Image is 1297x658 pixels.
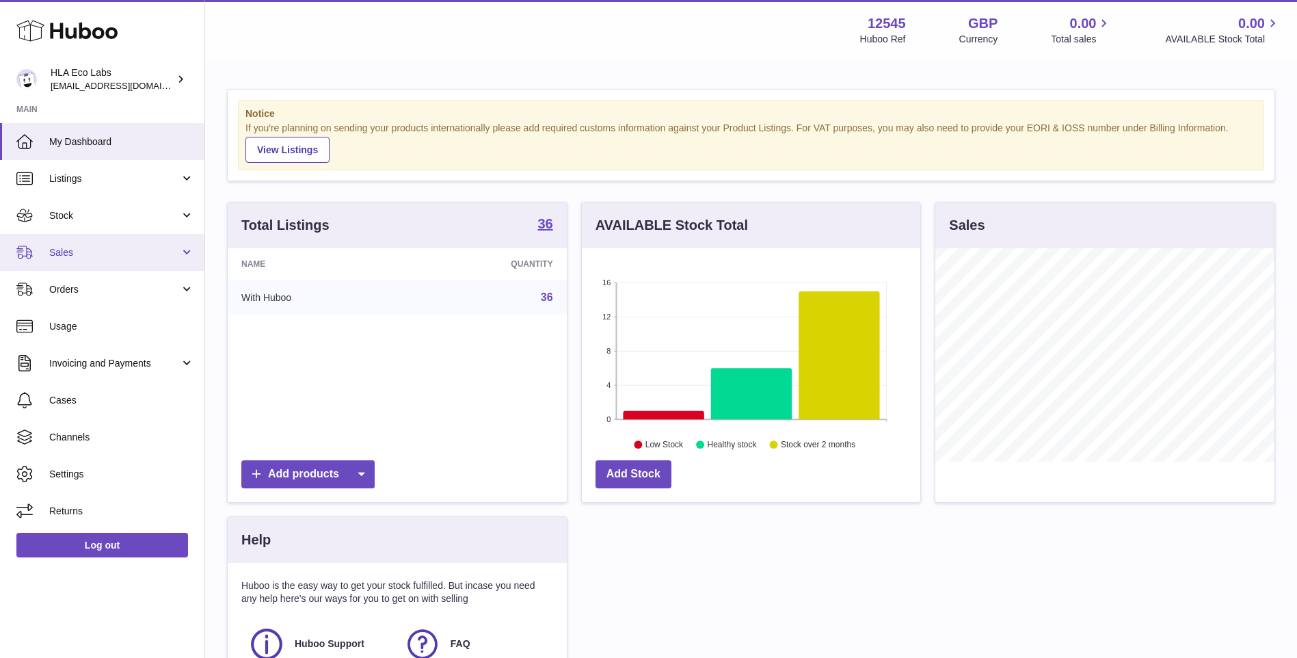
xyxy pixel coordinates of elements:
[49,209,180,222] span: Stock
[49,283,180,296] span: Orders
[868,14,906,33] strong: 12545
[645,440,684,449] text: Low Stock
[596,216,748,235] h3: AVAILABLE Stock Total
[49,431,194,444] span: Channels
[49,468,194,481] span: Settings
[51,66,174,92] div: HLA Eco Labs
[959,33,998,46] div: Currency
[49,172,180,185] span: Listings
[49,394,194,407] span: Cases
[241,579,553,605] p: Huboo is the easy way to get your stock fulfilled. But incase you need any help here's our ways f...
[245,137,330,163] a: View Listings
[606,415,611,423] text: 0
[241,531,271,549] h3: Help
[781,440,855,449] text: Stock over 2 months
[51,80,201,91] span: [EMAIL_ADDRESS][DOMAIN_NAME]
[49,505,194,518] span: Returns
[241,460,375,488] a: Add products
[295,637,364,650] span: Huboo Support
[707,440,757,449] text: Healthy stock
[949,216,985,235] h3: Sales
[541,291,553,303] a: 36
[241,216,330,235] h3: Total Listings
[602,278,611,287] text: 16
[1165,14,1281,46] a: 0.00 AVAILABLE Stock Total
[16,533,188,557] a: Log out
[245,122,1257,163] div: If you're planning on sending your products internationally please add required customs informati...
[49,320,194,333] span: Usage
[1238,14,1265,33] span: 0.00
[596,460,671,488] a: Add Stock
[49,246,180,259] span: Sales
[228,248,406,280] th: Name
[606,347,611,355] text: 8
[860,33,906,46] div: Huboo Ref
[245,107,1257,120] strong: Notice
[49,135,194,148] span: My Dashboard
[968,14,998,33] strong: GBP
[1051,14,1112,46] a: 0.00 Total sales
[228,280,406,315] td: With Huboo
[1165,33,1281,46] span: AVAILABLE Stock Total
[606,381,611,389] text: 4
[1051,33,1112,46] span: Total sales
[406,248,566,280] th: Quantity
[537,217,552,231] strong: 36
[49,357,180,370] span: Invoicing and Payments
[451,637,470,650] span: FAQ
[602,313,611,321] text: 12
[1070,14,1097,33] span: 0.00
[537,217,552,233] a: 36
[16,69,37,90] img: clinton@newgendirect.com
